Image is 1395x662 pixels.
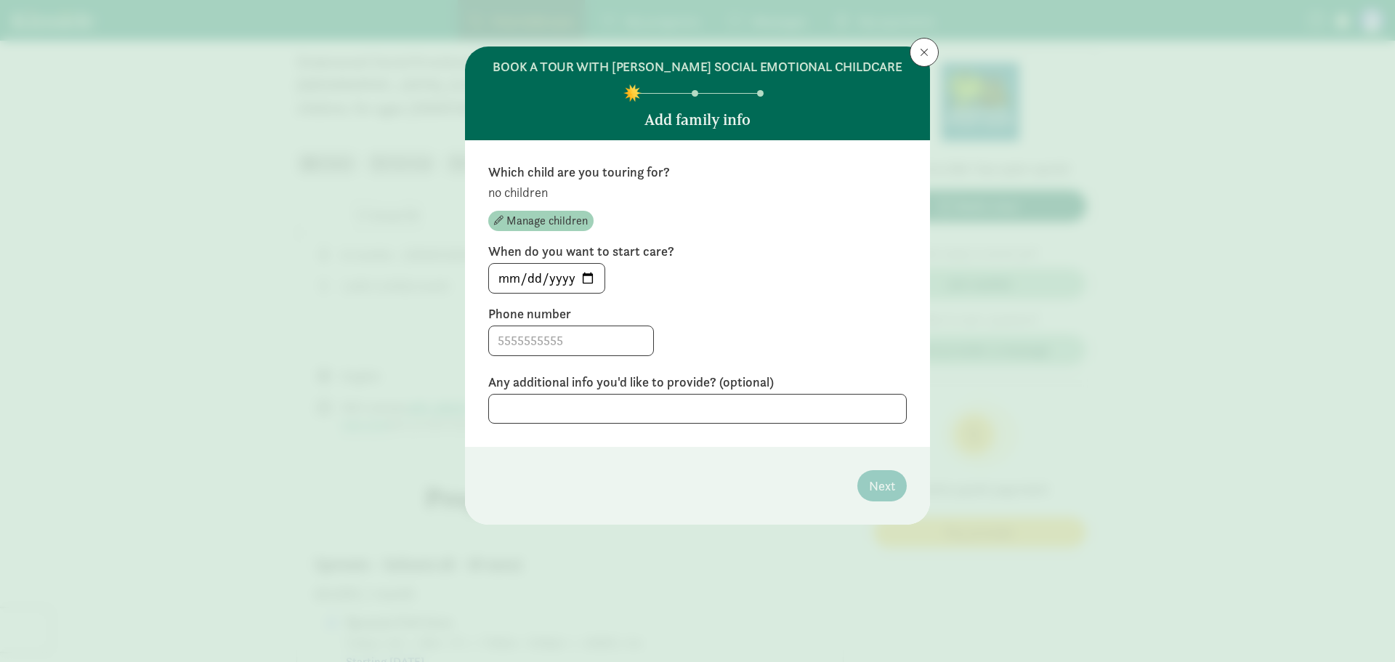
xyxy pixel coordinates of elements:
[488,184,907,201] p: no children
[488,211,594,231] button: Manage children
[488,164,907,181] label: Which child are you touring for?
[488,305,907,323] label: Phone number
[488,374,907,391] label: Any additional info you'd like to provide? (optional)
[488,243,907,260] label: When do you want to start care?
[857,470,907,501] button: Next
[644,111,751,129] h5: Add family info
[869,476,895,496] span: Next
[506,212,588,230] span: Manage children
[489,326,653,355] input: 5555555555
[493,58,902,76] h6: BOOK A TOUR WITH [PERSON_NAME] SOCIAL EMOTIONAL CHILDCARE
